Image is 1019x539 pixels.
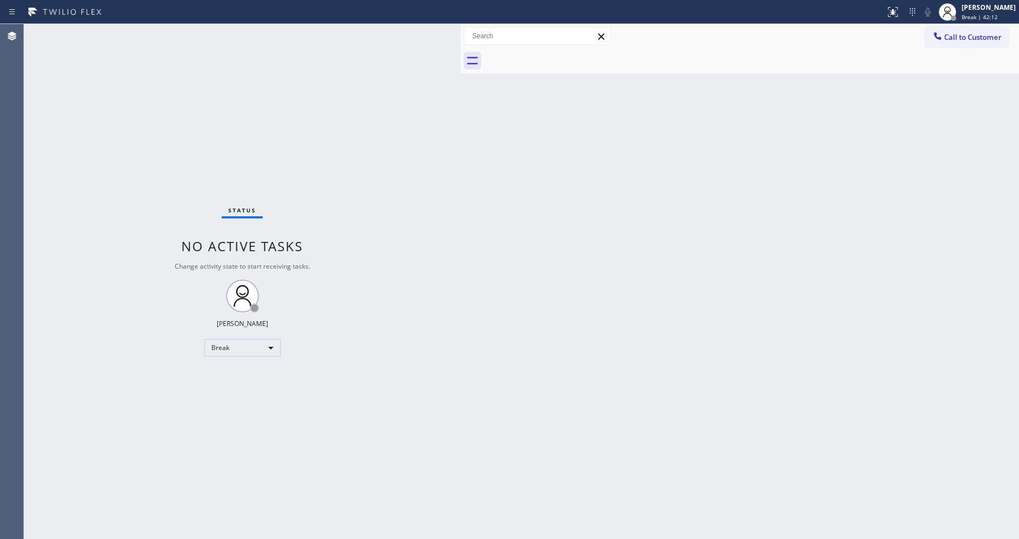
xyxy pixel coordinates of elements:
div: Break [204,339,281,357]
span: Call to Customer [944,32,1002,42]
button: Mute [920,4,935,20]
span: Change activity state to start receiving tasks. [175,262,310,271]
input: Search [464,27,611,45]
span: Break | 42:12 [962,13,998,21]
div: [PERSON_NAME] [962,3,1016,12]
button: Call to Customer [925,27,1009,48]
div: [PERSON_NAME] [217,319,268,328]
span: Status [228,206,256,214]
span: No active tasks [181,237,303,255]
